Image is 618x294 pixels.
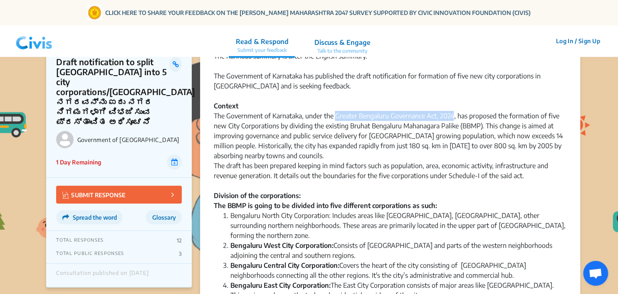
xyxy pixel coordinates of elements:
div: Consultation published on [DATE] [56,270,148,281]
p: Talk to the community [314,47,370,55]
strong: Context [213,102,238,110]
div: The Government of Karnataka, under the Greater Bengaluru Governance Act, 2024, has proposed the f... [213,111,566,211]
p: 1 Day Remaining [56,158,101,167]
strong: Bengaluru East City Corporation: [230,281,330,289]
img: Government of Karnataka logo [56,131,74,148]
p: 3 [179,250,182,257]
a: Open chat [583,261,608,286]
p: TOTAL RESPONSES [56,237,104,244]
img: navlogo.png [12,29,56,54]
strong: Bengaluru Central City Corporation: [230,261,339,269]
button: Log In / Sign Up [550,34,606,47]
p: Draft notification to split [GEOGRAPHIC_DATA] into 5 city corporations/[GEOGRAPHIC_DATA] ನಗರವನ್ನು... [56,57,169,127]
p: Discuss & Engage [314,37,370,47]
p: Submit your feedback [235,47,288,54]
button: Glossary [146,210,182,224]
p: TOTAL PUBLIC RESPONSES [56,250,124,257]
li: Bengaluru North City Corporation: Includes areas like [GEOGRAPHIC_DATA], [GEOGRAPHIC_DATA], other... [230,211,566,240]
span: Glossary [152,214,176,221]
p: Government of [GEOGRAPHIC_DATA] [77,136,182,143]
li: Consists of [GEOGRAPHIC_DATA] and parts of the western neighborhoods adjoining the central and so... [230,240,566,260]
img: Gom Logo [87,5,102,20]
li: Covers the heart of the city consisting of [GEOGRAPHIC_DATA] neighborhoods connecting all the oth... [230,260,566,280]
strong: Bengaluru West City Corporation: [230,241,333,250]
div: The Kannada summary is after the English summary. The Government of Karnataka has published the d... [213,51,566,91]
strong: Division of the corporations: The BBMP is going to be divided into five different corporations as... [213,191,437,210]
button: SUBMIT RESPONSE [56,186,182,203]
a: CLICK HERE TO SHARE YOUR FEEDBACK ON THE [PERSON_NAME] MAHARASHTRA 2047 SURVEY SUPPORTED BY CIVIC... [105,8,531,17]
p: Read & Respond [235,37,288,47]
p: 12 [177,237,182,244]
span: Spread the word [72,214,116,221]
img: Vector.jpg [62,191,69,198]
p: SUBMIT RESPONSE [62,190,125,199]
button: Spread the word [56,210,123,224]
